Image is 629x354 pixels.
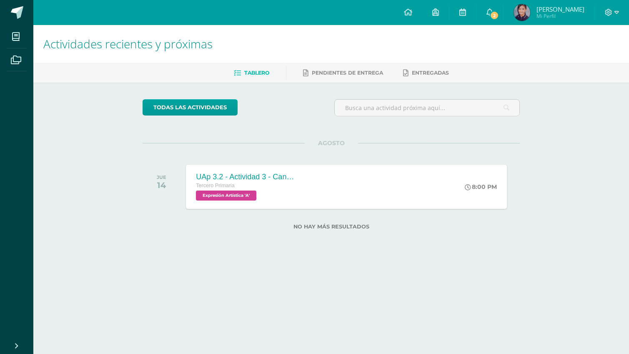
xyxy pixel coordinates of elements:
span: Tablero [244,70,269,76]
div: UAp 3.2 - Actividad 3 - Canción "Lorito de Verapaz" completa/Pintura [PERSON_NAME] [196,173,296,181]
a: todas las Actividades [143,99,238,115]
span: 2 [490,11,499,20]
a: Tablero [234,66,269,80]
span: AGOSTO [305,139,358,147]
input: Busca una actividad próxima aquí... [335,100,519,116]
span: Pendientes de entrega [312,70,383,76]
a: Entregadas [403,66,449,80]
div: JUE [157,174,166,180]
span: Actividades recientes y próximas [43,36,213,52]
span: Entregadas [412,70,449,76]
div: 14 [157,180,166,190]
span: Mi Perfil [536,13,584,20]
label: No hay más resultados [143,223,520,230]
span: [PERSON_NAME] [536,5,584,13]
span: Tercero Primaria [196,183,234,188]
a: Pendientes de entrega [303,66,383,80]
span: Expresión Artística 'A' [196,191,256,201]
img: 321495a025efca5e6548698b380103f7.png [514,4,530,21]
div: 8:00 PM [465,183,497,191]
